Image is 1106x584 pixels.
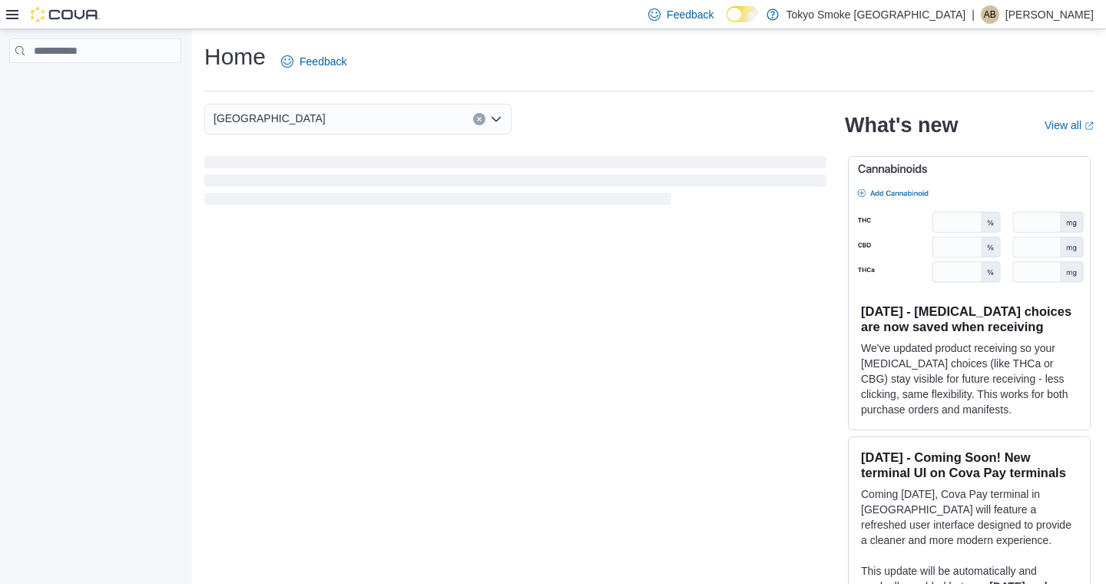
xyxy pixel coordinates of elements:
[786,5,966,24] p: Tokyo Smoke [GEOGRAPHIC_DATA]
[845,113,958,138] h2: What's new
[981,5,999,24] div: Alexa Bereznycky
[667,7,714,22] span: Feedback
[861,340,1078,417] p: We've updated product receiving so your [MEDICAL_DATA] choices (like THCa or CBG) stay visible fo...
[861,304,1078,334] h3: [DATE] - [MEDICAL_DATA] choices are now saved when receiving
[204,41,266,72] h1: Home
[1005,5,1094,24] p: [PERSON_NAME]
[9,66,181,103] nav: Complex example
[984,5,996,24] span: AB
[275,46,353,77] a: Feedback
[861,486,1078,548] p: Coming [DATE], Cova Pay terminal in [GEOGRAPHIC_DATA] will feature a refreshed user interface des...
[473,113,485,125] button: Clear input
[204,159,826,208] span: Loading
[861,450,1078,480] h3: [DATE] - Coming Soon! New terminal UI on Cova Pay terminals
[214,109,326,128] span: [GEOGRAPHIC_DATA]
[972,5,975,24] p: |
[31,7,100,22] img: Cova
[300,54,346,69] span: Feedback
[727,6,759,22] input: Dark Mode
[1045,119,1094,131] a: View allExternal link
[490,113,502,125] button: Open list of options
[1084,121,1094,131] svg: External link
